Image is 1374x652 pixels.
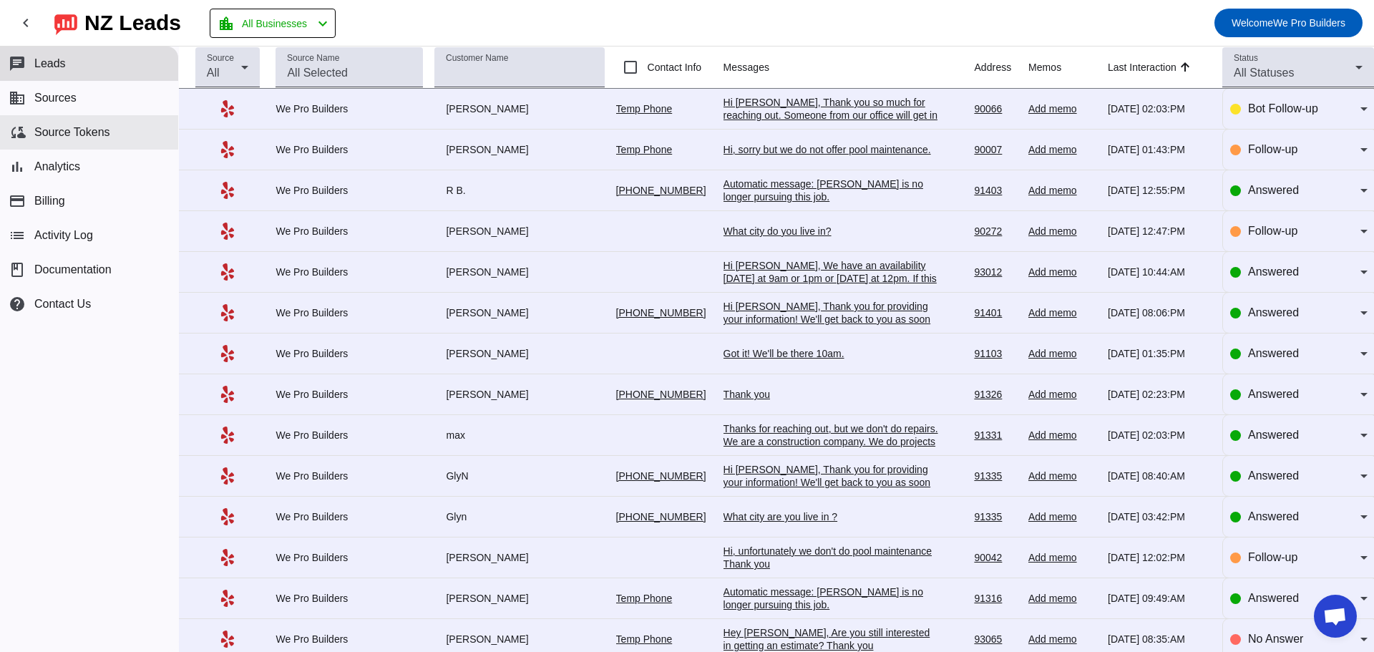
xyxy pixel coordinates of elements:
div: Add memo [1028,225,1096,238]
span: Bot Follow-up [1248,102,1318,115]
div: [DATE] 08:35:AM [1108,633,1211,646]
div: We Pro Builders [276,592,423,605]
div: Hey [PERSON_NAME], Are you still interested in getting an estimate? Thank you​ [723,626,938,652]
a: Temp Phone [616,633,673,645]
span: Answered [1248,592,1299,604]
div: [DATE] 12:02:PM [1108,551,1211,564]
span: Answered [1248,184,1299,196]
button: WelcomeWe Pro Builders [1214,9,1363,37]
div: Add memo [1028,347,1096,360]
span: Billing [34,195,65,208]
div: Add memo [1028,388,1096,401]
div: [PERSON_NAME] [434,551,604,564]
div: We Pro Builders [276,388,423,401]
div: We Pro Builders [276,429,423,442]
span: Contact Us [34,298,91,311]
span: Answered [1248,266,1299,278]
div: [PERSON_NAME] [434,266,604,278]
div: We Pro Builders [276,510,423,523]
mat-icon: Yelp [219,508,236,525]
mat-icon: list [9,227,26,244]
mat-icon: business [9,89,26,107]
mat-icon: Yelp [219,590,236,607]
div: [DATE] 12:47:PM [1108,225,1211,238]
a: [PHONE_NUMBER] [616,389,706,400]
div: 91335 [974,510,1017,523]
span: No Answer [1248,633,1303,645]
a: [PHONE_NUMBER] [616,307,706,318]
mat-icon: chat [9,55,26,72]
div: [DATE] 08:06:PM [1108,306,1211,319]
mat-icon: Yelp [219,304,236,321]
div: [PERSON_NAME] [434,633,604,646]
button: All Businesses [210,9,336,38]
div: [PERSON_NAME] [434,102,604,115]
th: Messages [723,47,975,89]
div: Add memo [1028,469,1096,482]
div: Add memo [1028,429,1096,442]
div: Hi [PERSON_NAME], Thank you for providing your information! We'll get back to you as soon as poss... [723,300,938,351]
div: [DATE] 08:40:AM [1108,469,1211,482]
span: Source Tokens [34,126,110,139]
div: [PERSON_NAME] [434,143,604,156]
div: Add memo [1028,184,1096,197]
div: 90066 [974,102,1017,115]
span: We Pro Builders [1232,13,1345,33]
div: We Pro Builders [276,225,423,238]
div: We Pro Builders [276,633,423,646]
span: Answered [1248,388,1299,400]
div: 91403 [974,184,1017,197]
div: 91316 [974,592,1017,605]
mat-icon: Yelp [219,345,236,362]
div: R B. [434,184,604,197]
div: What city do you live in? [723,225,938,238]
div: Automatic message: [PERSON_NAME] is no longer pursuing this job. [723,585,938,611]
mat-icon: Yelp [219,182,236,199]
span: Answered [1248,469,1299,482]
span: Analytics [34,160,80,173]
div: What city are you live in ? [723,510,938,523]
span: Answered [1248,510,1299,522]
div: Glyn [434,510,604,523]
span: Answered [1248,429,1299,441]
div: Add memo [1028,551,1096,564]
div: [DATE] 03:42:PM [1108,510,1211,523]
a: Temp Phone [616,144,673,155]
div: 93012 [974,266,1017,278]
mat-icon: payment [9,193,26,210]
div: 91326 [974,388,1017,401]
mat-label: Source [207,54,234,63]
label: Contact Info [645,60,702,74]
a: Temp Phone [616,103,673,115]
mat-icon: Yelp [219,467,236,485]
mat-icon: Yelp [219,100,236,117]
span: book [9,261,26,278]
div: [DATE] 02:03:PM [1108,429,1211,442]
div: We Pro Builders [276,551,423,564]
div: Hi [PERSON_NAME], We have an availability [DATE] at 9am or 1pm or [DATE] at 12pm. If this week do... [723,259,938,323]
div: We Pro Builders [276,266,423,278]
div: 91103 [974,347,1017,360]
mat-label: Source Name [287,54,339,63]
div: [DATE] 02:23:PM [1108,388,1211,401]
div: We Pro Builders [276,306,423,319]
span: Follow-up [1248,143,1297,155]
div: We Pro Builders [276,347,423,360]
span: Follow-up [1248,225,1297,237]
mat-icon: help [9,296,26,313]
span: Activity Log [34,229,93,242]
div: NZ Leads [84,13,181,33]
div: Thanks for reaching out, but we don't do repairs. We are a construction company. We do projects o... [723,422,938,461]
span: All Statuses [1234,67,1294,79]
mat-icon: bar_chart [9,158,26,175]
div: 91401 [974,306,1017,319]
div: Add memo [1028,633,1096,646]
span: Leads [34,57,66,70]
span: All Businesses [242,14,307,34]
a: [PHONE_NUMBER] [616,470,706,482]
div: Hi [PERSON_NAME], Thank you so much for reaching out. Someone from our office will get in touch w... [723,96,938,147]
th: Address [974,47,1028,89]
div: [PERSON_NAME] [434,225,604,238]
a: Temp Phone [616,593,673,604]
mat-icon: chevron_left [17,14,34,31]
